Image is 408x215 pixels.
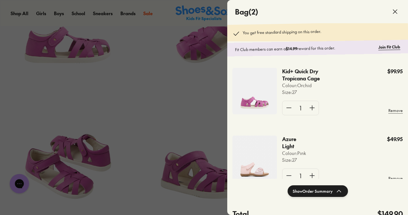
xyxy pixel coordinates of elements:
p: Size : 27 [282,157,310,163]
img: 4-558102.jpg [232,136,277,182]
p: $99.95 [387,68,403,75]
b: $14.99 [286,46,297,51]
h4: Bag ( 2 ) [235,6,258,17]
a: Join Fit Club [378,44,400,50]
div: 1 [295,169,306,183]
p: Kid+ Quick Dry Tropicana Cage [282,68,342,82]
button: ShowOrder Summary [288,185,348,197]
button: Open gorgias live chat [3,2,23,22]
div: 1 [295,101,306,115]
p: Azure Light [282,136,304,150]
p: You get free standard shipping on this order. [243,28,321,37]
p: Fit Club members can earn a reward for this order. [235,44,376,53]
p: $49.95 [387,136,403,143]
p: Colour: Pink [282,150,310,157]
p: Size : 27 [282,89,357,96]
p: Colour: Orchid [282,82,357,89]
img: 4-551543.jpg [232,68,277,114]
